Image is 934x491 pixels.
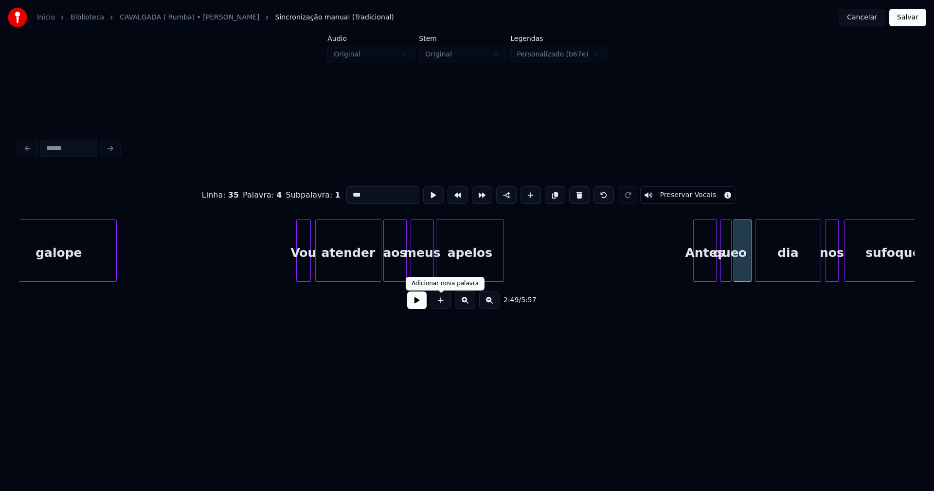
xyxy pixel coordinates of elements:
button: Salvar [889,9,926,26]
label: Legendas [510,35,606,42]
label: Áudio [327,35,415,42]
div: Subpalavra : [286,189,341,201]
a: Biblioteca [71,13,104,22]
div: Linha : [202,189,239,201]
span: 1 [335,190,341,200]
div: Palavra : [243,189,282,201]
span: Sincronização manual (Tradicional) [275,13,394,22]
span: 35 [228,190,239,200]
span: 2:49 [503,295,519,305]
label: Stem [419,35,506,42]
button: Toggle [640,186,736,204]
a: CAVALGADA ( Rumba) • [PERSON_NAME] [120,13,259,22]
a: Início [37,13,55,22]
div: Adicionar nova palavra [412,280,479,288]
img: youka [8,8,27,27]
div: / [503,295,527,305]
span: 5:57 [521,295,536,305]
nav: breadcrumb [37,13,394,22]
span: 4 [276,190,282,200]
button: Cancelar [839,9,885,26]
